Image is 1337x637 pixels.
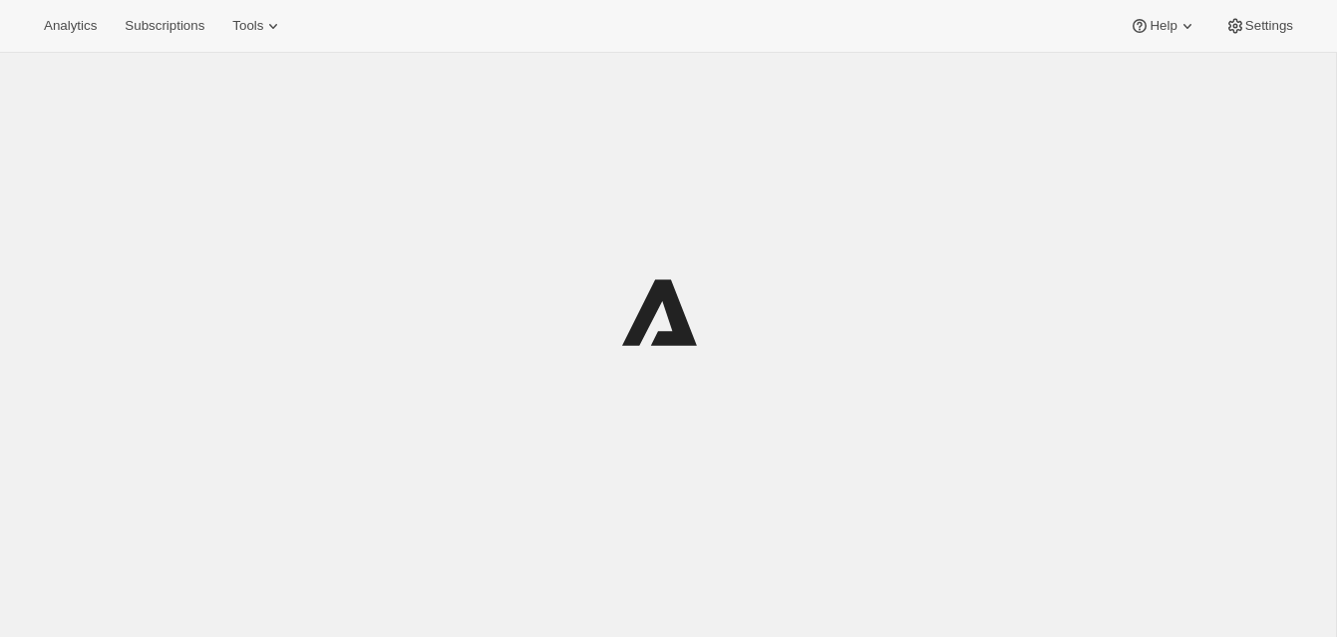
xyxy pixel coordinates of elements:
[1118,12,1208,40] button: Help
[220,12,295,40] button: Tools
[1150,18,1176,34] span: Help
[1245,18,1293,34] span: Settings
[44,18,97,34] span: Analytics
[1213,12,1305,40] button: Settings
[125,18,204,34] span: Subscriptions
[32,12,109,40] button: Analytics
[232,18,263,34] span: Tools
[113,12,216,40] button: Subscriptions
